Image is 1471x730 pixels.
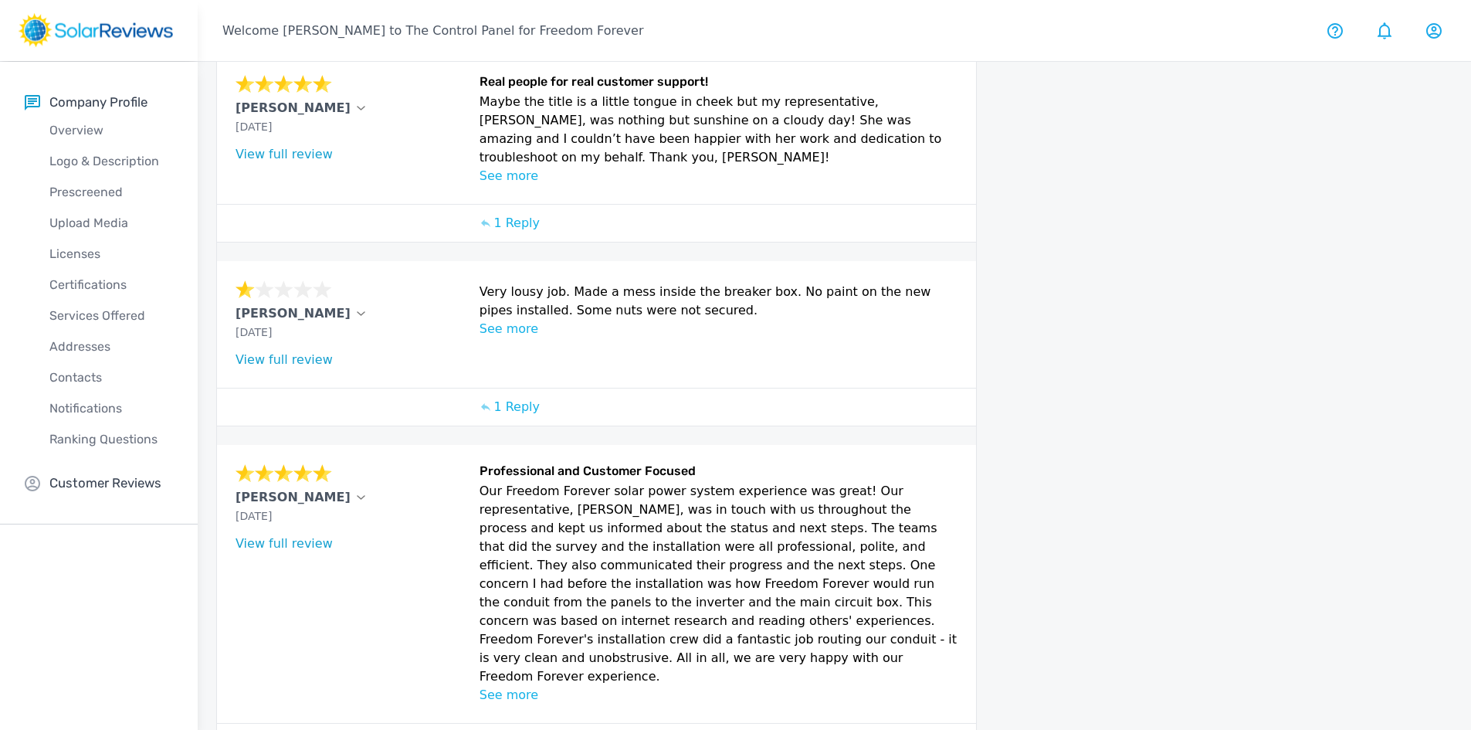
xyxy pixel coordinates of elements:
[25,146,198,177] a: Logo & Description
[49,474,161,493] p: Customer Reviews
[493,398,540,416] p: 1 Reply
[25,307,198,325] p: Services Offered
[25,300,198,331] a: Services Offered
[25,214,198,233] p: Upload Media
[236,352,333,367] a: View full review
[236,304,351,323] p: [PERSON_NAME]
[25,399,198,418] p: Notifications
[480,74,958,93] h6: Real people for real customer support!
[25,362,198,393] a: Contacts
[25,424,198,455] a: Ranking Questions
[480,167,958,185] p: See more
[25,245,198,263] p: Licenses
[493,214,540,233] p: 1 Reply
[236,536,333,551] a: View full review
[480,686,958,705] p: See more
[25,338,198,356] p: Addresses
[236,510,272,522] span: [DATE]
[25,393,198,424] a: Notifications
[236,147,333,161] a: View full review
[25,331,198,362] a: Addresses
[480,93,958,167] p: Maybe the title is a little tongue in cheek but my representative, [PERSON_NAME], was nothing but...
[236,121,272,133] span: [DATE]
[236,99,351,117] p: [PERSON_NAME]
[480,463,958,482] h6: Professional and Customer Focused
[480,320,958,338] p: See more
[25,115,198,146] a: Overview
[25,208,198,239] a: Upload Media
[25,430,198,449] p: Ranking Questions
[480,482,958,686] p: Our Freedom Forever solar power system experience was great! Our representative, [PERSON_NAME], w...
[49,93,147,112] p: Company Profile
[222,22,643,40] p: Welcome [PERSON_NAME] to The Control Panel for Freedom Forever
[25,152,198,171] p: Logo & Description
[25,368,198,387] p: Contacts
[25,121,198,140] p: Overview
[25,276,198,294] p: Certifications
[25,270,198,300] a: Certifications
[25,239,198,270] a: Licenses
[236,326,272,338] span: [DATE]
[25,177,198,208] a: Prescreened
[25,183,198,202] p: Prescreened
[480,283,958,320] p: Very lousy job. Made a mess inside the breaker box. No paint on the new pipes installed. Some nut...
[236,488,351,507] p: [PERSON_NAME]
